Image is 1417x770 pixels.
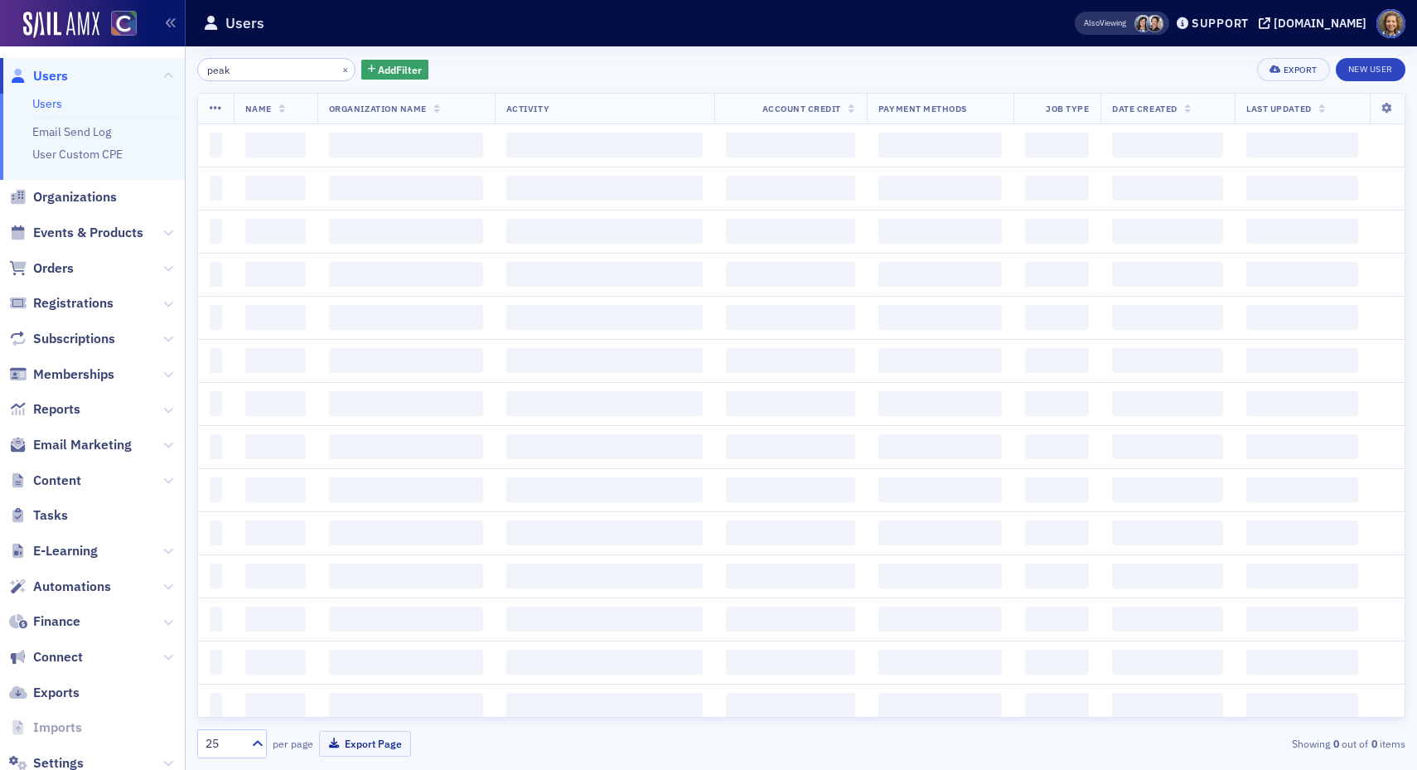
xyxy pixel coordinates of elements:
[210,176,222,201] span: ‌
[878,262,1002,287] span: ‌
[726,521,855,545] span: ‌
[1014,736,1405,751] div: Showing out of items
[245,348,306,373] span: ‌
[878,607,1002,632] span: ‌
[1025,391,1089,416] span: ‌
[33,188,117,206] span: Organizations
[1112,305,1223,330] span: ‌
[33,684,80,702] span: Exports
[1025,521,1089,545] span: ‌
[338,61,353,76] button: ×
[1376,9,1405,38] span: Profile
[506,391,703,416] span: ‌
[726,650,855,675] span: ‌
[506,219,703,244] span: ‌
[878,477,1002,502] span: ‌
[1146,15,1163,32] span: Pamela Galey-Coleman
[506,348,703,373] span: ‌
[245,219,306,244] span: ‌
[9,542,98,560] a: E-Learning
[210,650,222,675] span: ‌
[726,564,855,588] span: ‌
[329,434,483,459] span: ‌
[33,259,74,278] span: Orders
[33,224,143,242] span: Events & Products
[33,67,68,85] span: Users
[245,103,272,114] span: Name
[1112,262,1223,287] span: ‌
[1368,736,1380,751] strong: 0
[329,693,483,718] span: ‌
[23,12,99,38] img: SailAMX
[1259,17,1372,29] button: [DOMAIN_NAME]
[210,219,222,244] span: ‌
[762,103,841,114] span: Account Credit
[726,348,855,373] span: ‌
[245,477,306,502] span: ‌
[9,259,74,278] a: Orders
[1112,434,1223,459] span: ‌
[329,348,483,373] span: ‌
[9,613,80,631] a: Finance
[9,578,111,596] a: Automations
[1246,262,1358,287] span: ‌
[878,176,1002,201] span: ‌
[506,103,549,114] span: Activity
[1025,348,1089,373] span: ‌
[726,219,855,244] span: ‌
[878,391,1002,416] span: ‌
[329,521,483,545] span: ‌
[1246,693,1358,718] span: ‌
[506,650,703,675] span: ‌
[1025,650,1089,675] span: ‌
[329,262,483,287] span: ‌
[245,305,306,330] span: ‌
[878,103,967,114] span: Payment Methods
[1284,65,1318,75] div: Export
[32,147,123,162] a: User Custom CPE
[32,124,111,139] a: Email Send Log
[33,578,111,596] span: Automations
[1257,58,1329,81] button: Export
[245,564,306,588] span: ‌
[1246,103,1311,114] span: Last Updated
[329,133,483,157] span: ‌
[210,693,222,718] span: ‌
[878,521,1002,545] span: ‌
[506,477,703,502] span: ‌
[9,436,132,454] a: Email Marketing
[1246,434,1358,459] span: ‌
[1112,564,1223,588] span: ‌
[1112,477,1223,502] span: ‌
[878,305,1002,330] span: ‌
[9,506,68,525] a: Tasks
[245,607,306,632] span: ‌
[9,188,117,206] a: Organizations
[33,366,114,384] span: Memberships
[1246,521,1358,545] span: ‌
[33,436,132,454] span: Email Marketing
[1112,650,1223,675] span: ‌
[33,472,81,490] span: Content
[33,648,83,666] span: Connect
[329,477,483,502] span: ‌
[33,294,114,312] span: Registrations
[33,613,80,631] span: Finance
[329,564,483,588] span: ‌
[1246,607,1358,632] span: ‌
[1025,477,1089,502] span: ‌
[1112,103,1177,114] span: Date Created
[9,684,80,702] a: Exports
[245,133,306,157] span: ‌
[1112,607,1223,632] span: ‌
[726,133,855,157] span: ‌
[506,607,703,632] span: ‌
[1025,434,1089,459] span: ‌
[878,693,1002,718] span: ‌
[726,477,855,502] span: ‌
[1246,219,1358,244] span: ‌
[1330,736,1342,751] strong: 0
[1246,391,1358,416] span: ‌
[9,719,82,737] a: Imports
[329,305,483,330] span: ‌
